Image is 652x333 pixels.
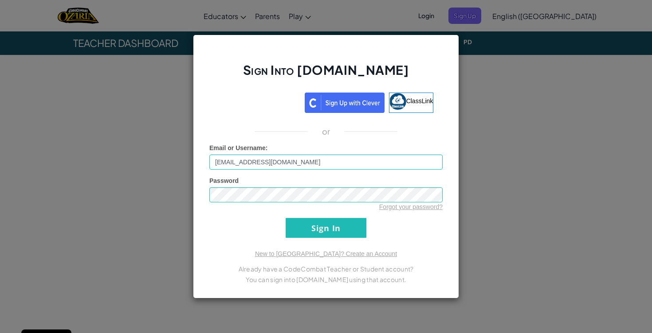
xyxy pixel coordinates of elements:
a: Forgot your password? [379,203,443,210]
img: classlink-logo-small.png [389,93,406,110]
label: : [209,143,268,152]
span: ClassLink [406,97,433,105]
img: clever_sso_button@2x.png [305,93,385,113]
iframe: Sign in with Google Button [214,92,305,111]
input: Sign In [286,218,366,238]
span: Email or Username [209,144,266,151]
span: Password [209,177,239,184]
p: or [322,126,330,137]
p: Already have a CodeCombat Teacher or Student account? [209,263,443,274]
h2: Sign Into [DOMAIN_NAME] [209,62,443,87]
a: New to [GEOGRAPHIC_DATA]? Create an Account [255,250,397,257]
p: You can sign into [DOMAIN_NAME] using that account. [209,274,443,285]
